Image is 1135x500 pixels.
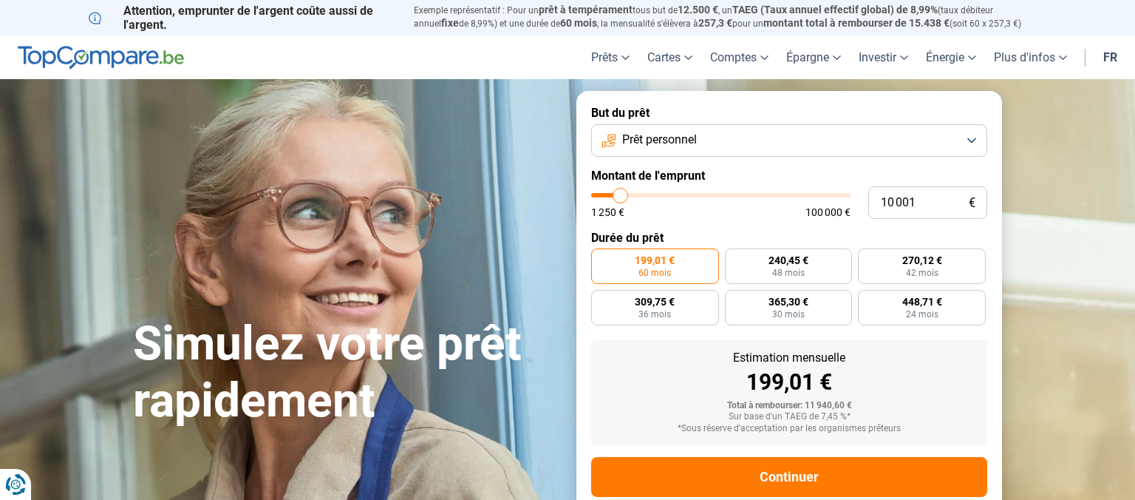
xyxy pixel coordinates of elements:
[560,17,597,29] span: 60 mois
[591,207,624,217] span: 1 250 €
[603,352,975,364] div: Estimation mensuelle
[985,36,1076,79] a: Plus d'infos
[768,255,808,266] span: 240,45 €
[732,4,938,16] span: TAEG (Taux annuel effectif global) de 8,99%
[539,4,633,16] span: prêt à tempérament
[622,132,697,148] span: Prêt personnel
[603,412,975,422] div: Sur base d'un TAEG de 7,45 %*
[906,310,938,319] span: 24 mois
[591,106,987,120] label: But du prêt
[18,46,184,70] img: TopCompare
[638,268,671,277] span: 60 mois
[772,310,805,319] span: 30 mois
[635,255,675,266] span: 199,01 €
[591,169,987,183] label: Montant de l'emprunt
[805,207,851,217] span: 100 000 €
[603,371,975,393] div: 199,01 €
[763,17,950,29] span: montant total à rembourser de 15.438 €
[917,36,985,79] a: Énergie
[850,36,917,79] a: Investir
[902,297,942,307] span: 448,71 €
[969,197,975,209] span: €
[603,401,975,411] div: Total à rembourser: 11 940,60 €
[582,36,638,79] a: Prêts
[906,268,938,277] span: 42 mois
[768,297,808,307] span: 365,30 €
[635,297,675,307] span: 309,75 €
[603,424,975,434] div: *Sous réserve d'acceptation par les organismes prêteurs
[591,124,987,157] button: Prêt personnel
[1094,36,1126,79] a: fr
[902,255,942,266] span: 270,12 €
[678,4,718,16] span: 12.500 €
[698,17,732,29] span: 257,3 €
[638,36,701,79] a: Cartes
[591,457,987,497] button: Continuer
[772,268,805,277] span: 48 mois
[441,17,459,29] span: fixe
[89,4,396,32] p: Attention, emprunter de l'argent coûte aussi de l'argent.
[133,316,559,430] h1: Simulez votre prêt rapidement
[701,36,777,79] a: Comptes
[591,231,987,245] label: Durée du prêt
[777,36,850,79] a: Épargne
[414,4,1046,30] p: Exemple représentatif : Pour un tous but de , un (taux débiteur annuel de 8,99%) et une durée de ...
[638,310,671,319] span: 36 mois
